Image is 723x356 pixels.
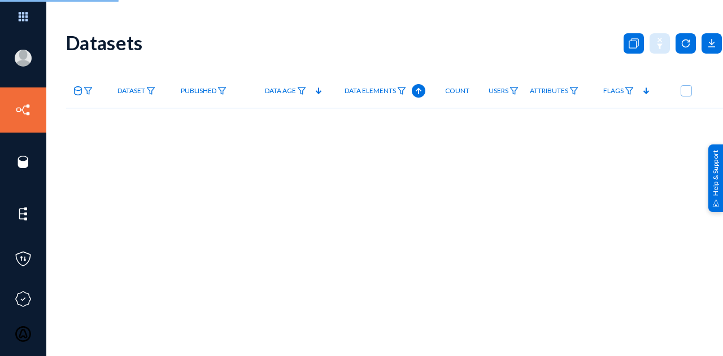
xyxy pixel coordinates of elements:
[259,81,312,101] a: Data Age
[489,87,508,95] span: Users
[445,87,469,95] span: Count
[569,87,578,95] img: icon-filter.svg
[603,87,624,95] span: Flags
[175,81,232,101] a: Published
[15,102,32,118] img: icon-inventory.svg
[15,153,32,170] img: icon-sources.svg
[15,205,32,222] img: icon-elements.svg
[339,81,412,101] a: Data Elements
[712,199,720,206] img: help_support.svg
[66,31,143,54] div: Datasets
[708,144,723,212] div: Help & Support
[397,87,406,95] img: icon-filter.svg
[297,87,306,95] img: icon-filter.svg
[181,87,216,95] span: Published
[6,5,40,29] img: app launcher
[15,326,32,342] img: icon-oauth.svg
[117,87,145,95] span: Dataset
[146,87,155,95] img: icon-filter.svg
[15,250,32,267] img: icon-policies.svg
[84,87,93,95] img: icon-filter.svg
[265,87,296,95] span: Data Age
[15,50,32,67] img: blank-profile-picture.png
[524,81,584,101] a: Attributes
[530,87,568,95] span: Attributes
[112,81,161,101] a: Dataset
[598,81,639,101] a: Flags
[483,81,524,101] a: Users
[509,87,519,95] img: icon-filter.svg
[15,291,32,307] img: icon-compliance.svg
[345,87,396,95] span: Data Elements
[217,87,227,95] img: icon-filter.svg
[625,87,634,95] img: icon-filter.svg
